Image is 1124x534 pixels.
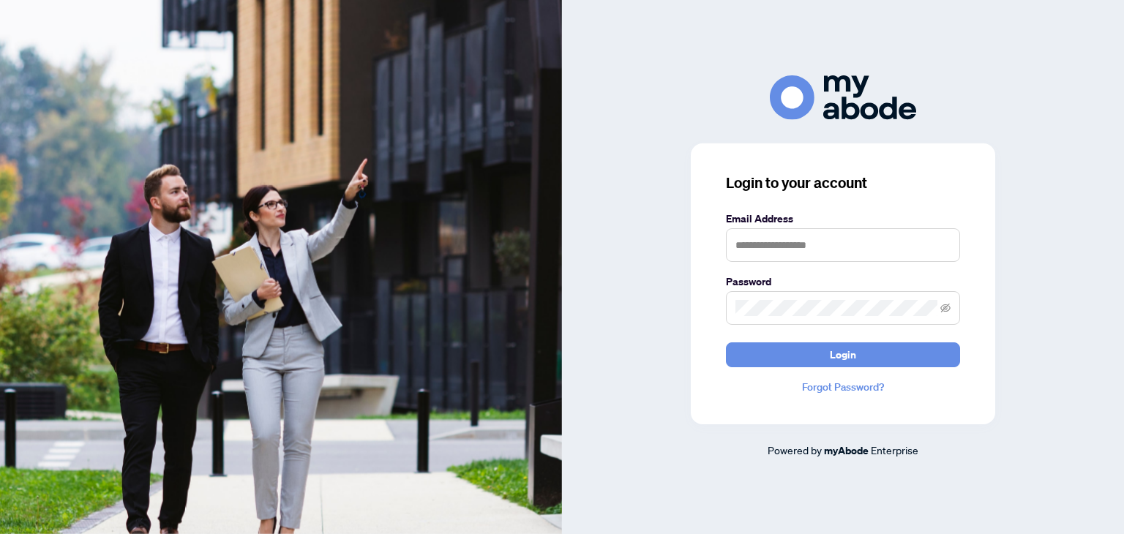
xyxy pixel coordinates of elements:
button: Login [726,342,960,367]
a: myAbode [824,443,869,459]
span: Enterprise [871,443,918,456]
span: eye-invisible [940,303,951,313]
label: Email Address [726,211,960,227]
a: Forgot Password? [726,379,960,395]
span: Login [830,343,856,366]
span: Powered by [768,443,822,456]
label: Password [726,274,960,290]
h3: Login to your account [726,173,960,193]
img: ma-logo [770,75,916,120]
